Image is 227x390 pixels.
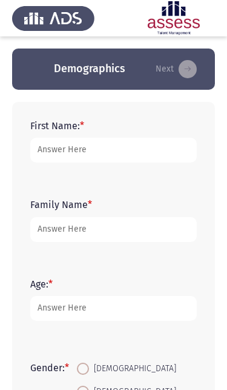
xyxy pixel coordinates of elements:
input: add answer text [30,217,197,242]
img: Assess Talent Management logo [12,1,94,35]
label: Age: [30,278,53,290]
span: [DEMOGRAPHIC_DATA] [89,361,176,376]
input: add answer text [30,296,197,321]
label: Gender: [30,362,69,374]
img: Assessment logo of ASSESS English Language Assessment (3 Module) (Ba - IB) [133,1,215,35]
h3: Demographics [54,61,125,76]
label: Family Name [30,199,92,210]
button: load next page [152,59,200,79]
label: First Name: [30,120,84,132]
input: add answer text [30,138,197,163]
